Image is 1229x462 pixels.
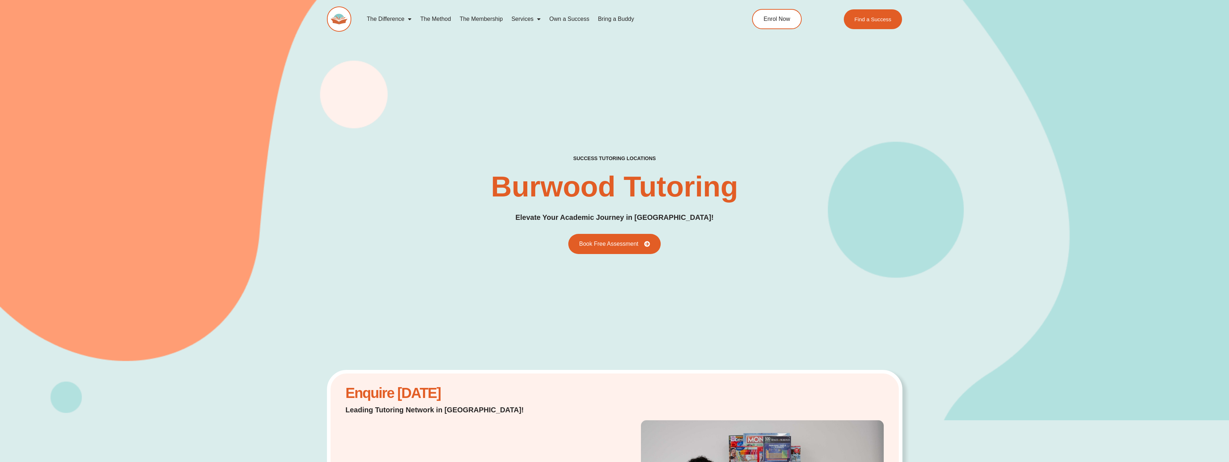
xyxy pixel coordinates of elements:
a: Book Free Assessment [568,234,661,254]
a: Find a Success [844,9,902,29]
nav: Menu [363,11,719,27]
p: Leading Tutoring Network in [GEOGRAPHIC_DATA]! [346,405,542,415]
p: Elevate Your Academic Journey in [GEOGRAPHIC_DATA]! [515,212,714,223]
a: Bring a Buddy [593,11,638,27]
a: The Difference [363,11,416,27]
a: Own a Success [545,11,593,27]
span: Enrol Now [764,16,790,22]
a: The Membership [455,11,507,27]
a: Enrol Now [752,9,802,29]
h1: Burwood Tutoring [491,172,738,201]
span: Find a Success [855,17,892,22]
a: Services [507,11,545,27]
span: Book Free Assessment [579,241,638,247]
a: The Method [416,11,455,27]
h2: Enquire [DATE] [346,389,542,398]
h2: success tutoring locations [573,155,656,162]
